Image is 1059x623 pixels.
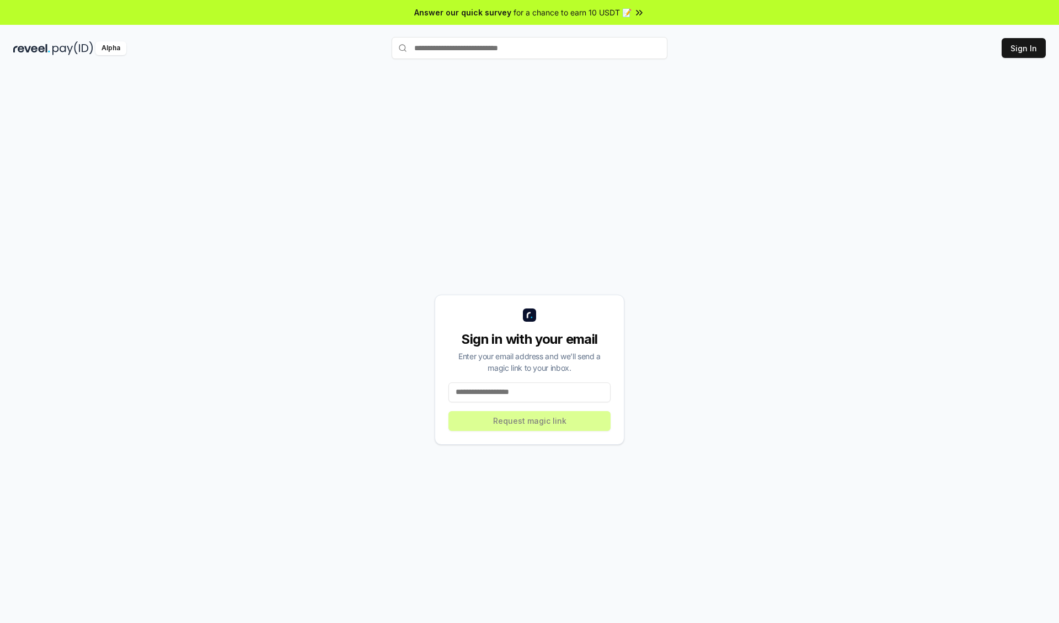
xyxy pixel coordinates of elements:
span: for a chance to earn 10 USDT 📝 [514,7,632,18]
button: Sign In [1002,38,1046,58]
img: pay_id [52,41,93,55]
img: logo_small [523,308,536,322]
div: Enter your email address and we’ll send a magic link to your inbox. [448,350,611,374]
div: Sign in with your email [448,331,611,348]
img: reveel_dark [13,41,50,55]
div: Alpha [95,41,126,55]
span: Answer our quick survey [414,7,511,18]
